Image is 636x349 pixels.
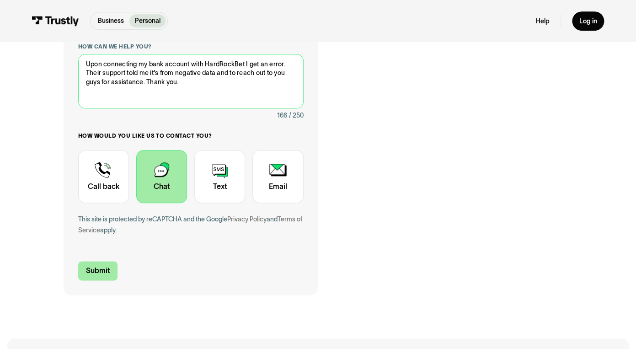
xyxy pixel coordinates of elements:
[579,17,597,25] div: Log in
[536,17,550,25] a: Help
[78,132,304,140] label: How would you like us to contact you?
[98,16,124,26] p: Business
[32,16,79,26] img: Trustly Logo
[78,214,304,236] div: This site is protected by reCAPTCHA and the Google and apply.
[289,110,304,121] div: / 250
[134,16,160,26] p: Personal
[227,215,267,223] a: Privacy Policy
[129,14,166,27] a: Personal
[277,110,287,121] div: 166
[78,215,302,234] a: Terms of Service
[572,11,604,31] a: Log in
[78,261,118,280] input: Submit
[78,43,304,50] label: How can we help you?
[92,14,129,27] a: Business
